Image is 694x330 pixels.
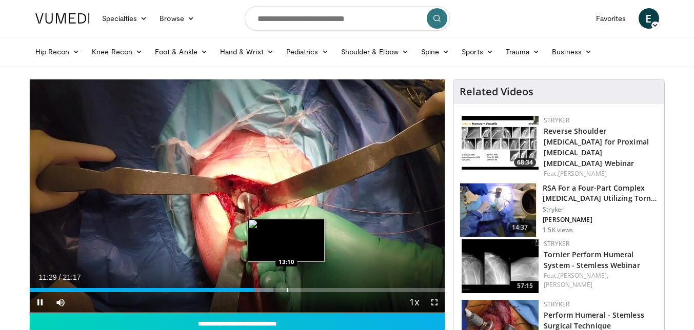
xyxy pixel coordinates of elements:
[543,216,658,224] p: [PERSON_NAME]
[462,239,539,293] img: 3ae8161b-4f83-4edc-aac2-d9c3cbe12a04.150x105_q85_crop-smart_upscale.jpg
[149,42,214,62] a: Foot & Ankle
[214,42,280,62] a: Hand & Wrist
[543,205,658,214] p: Stryker
[455,42,500,62] a: Sports
[30,79,445,313] video-js: Video Player
[462,116,539,170] img: 5590996b-cb48-4399-9e45-1e14765bb8fc.150x105_q85_crop-smart_upscale.jpg
[590,8,632,29] a: Favorites
[544,126,649,168] a: Reverse Shoulder [MEDICAL_DATA] for Proximal [MEDICAL_DATA] [MEDICAL_DATA] Webinar
[63,273,81,281] span: 21:17
[335,42,415,62] a: Shoulder & Elbow
[544,169,656,178] div: Feat.
[96,8,154,29] a: Specialties
[639,8,659,29] a: E
[460,86,533,98] h4: Related Videos
[424,292,445,313] button: Fullscreen
[546,42,598,62] a: Business
[248,219,325,262] img: image.jpeg
[29,42,86,62] a: Hip Recon
[39,273,57,281] span: 11:29
[543,183,658,203] h3: RSA For a Four-Part Complex [MEDICAL_DATA] Utilizing Torn…
[460,183,658,237] a: 14:37 RSA For a Four-Part Complex [MEDICAL_DATA] Utilizing Torn… Stryker [PERSON_NAME] 1.5K views
[500,42,546,62] a: Trauma
[415,42,455,62] a: Spine
[245,6,450,31] input: Search topics, interventions
[460,183,536,237] img: df0f1406-0bb0-472e-a021-c1964535cf7e.150x105_q85_crop-smart_upscale.jpg
[544,116,569,125] a: Stryker
[59,273,61,281] span: /
[544,239,569,248] a: Stryker
[544,250,640,270] a: Tornier Perform Humeral System - Stemless Webinar
[514,281,536,291] span: 57:15
[558,169,607,178] a: [PERSON_NAME]
[544,280,592,289] a: [PERSON_NAME]
[543,226,573,234] p: 1.5K views
[280,42,335,62] a: Pediatrics
[462,239,539,293] a: 57:15
[544,271,656,290] div: Feat.
[30,288,445,292] div: Progress Bar
[462,116,539,170] a: 68:34
[514,158,536,167] span: 68:34
[35,13,90,24] img: VuMedi Logo
[86,42,149,62] a: Knee Recon
[558,271,608,280] a: [PERSON_NAME],
[508,222,532,233] span: 14:37
[404,292,424,313] button: Playback Rate
[30,292,50,313] button: Pause
[50,292,71,313] button: Mute
[153,8,201,29] a: Browse
[544,300,569,308] a: Stryker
